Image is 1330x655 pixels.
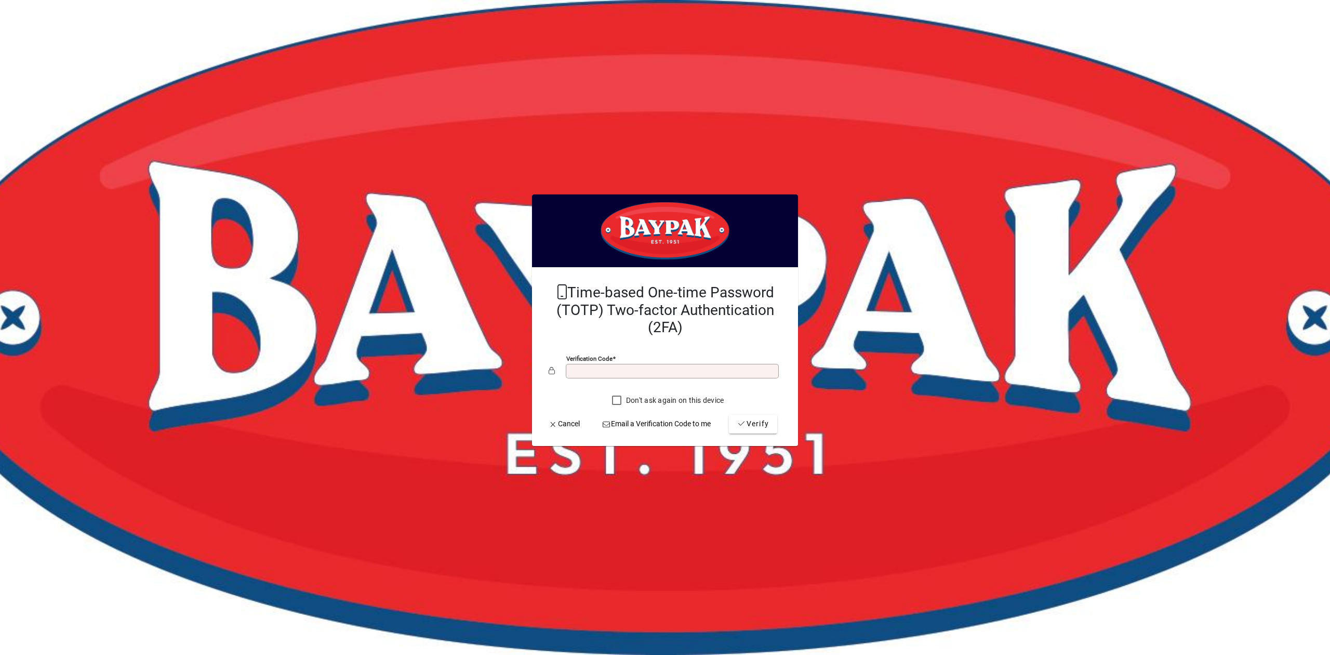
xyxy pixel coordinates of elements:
mat-label: Verification code [566,355,613,362]
h2: Time-based One-time Password (TOTP) Two-factor Authentication (2FA) [549,284,781,336]
button: Verify [729,415,777,434]
span: Email a Verification Code to me [602,418,711,429]
label: Don't ask again on this device [624,395,724,405]
span: Cancel [549,418,580,429]
button: Email a Verification Code to me [598,415,715,434]
span: Verify [737,418,769,429]
button: Cancel [544,415,584,434]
